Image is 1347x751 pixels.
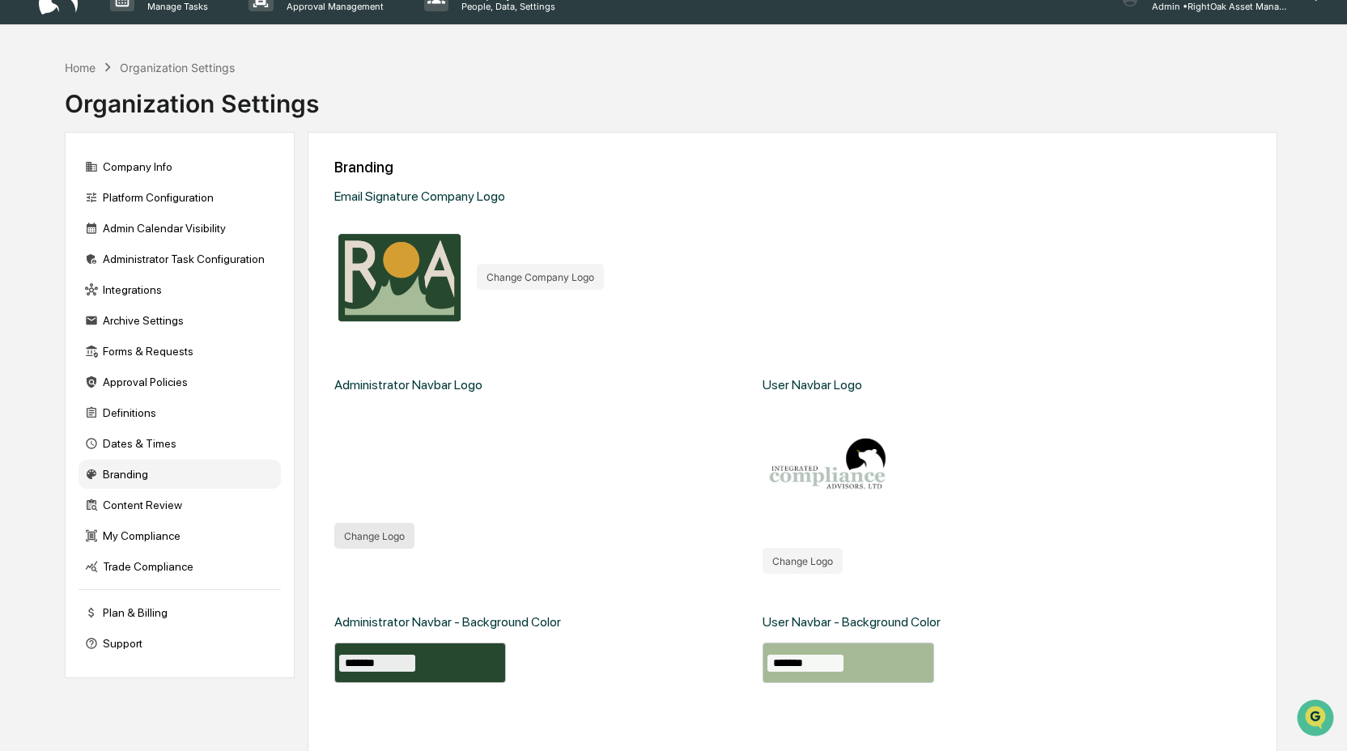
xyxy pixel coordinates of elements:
a: 🔎Data Lookup [10,228,108,257]
iframe: Open customer support [1295,698,1339,741]
p: Admin • RightOak Asset Management, LLC [1139,1,1290,12]
div: Branding [334,159,1251,176]
p: How can we help? [16,34,295,60]
a: Powered byPylon [114,274,196,286]
img: User Logo [763,405,892,535]
div: Admin Calendar Visibility [79,214,281,243]
div: My Compliance [79,521,281,550]
div: Email Signature Company Logo [334,189,746,204]
img: 1746055101610-c473b297-6a78-478c-a979-82029cc54cd1 [16,124,45,153]
button: Change Company Logo [477,264,604,290]
div: Organization Settings [120,61,235,74]
div: Definitions [79,398,281,427]
div: Integrations [79,275,281,304]
div: Home [65,61,96,74]
a: 🖐️Preclearance [10,197,111,227]
img: Adnmin Logo [334,405,464,510]
div: Administrator Task Configuration [79,244,281,274]
p: People, Data, Settings [448,1,563,12]
div: User Navbar Logo [763,377,862,392]
div: Platform Configuration [79,183,281,212]
div: Administrator Navbar Logo [334,377,482,392]
div: Content Review [79,490,281,520]
button: Start new chat [275,129,295,148]
img: Organization Logo [334,230,464,324]
div: Branding [79,460,281,489]
div: Approval Policies [79,367,281,397]
span: Attestations [134,204,201,220]
div: 🖐️ [16,206,29,219]
div: Plan & Billing [79,598,281,627]
p: Manage Tasks [134,1,216,12]
div: User Navbar - Background Color [763,614,941,630]
div: Trade Compliance [79,552,281,581]
div: 🗄️ [117,206,130,219]
div: Dates & Times [79,429,281,458]
span: Data Lookup [32,235,102,251]
div: Start new chat [55,124,266,140]
div: Organization Settings [65,76,319,118]
a: 🗄️Attestations [111,197,207,227]
div: Administrator Navbar - Background Color [334,614,561,630]
span: Pylon [161,274,196,286]
div: We're available if you need us! [55,140,205,153]
span: Preclearance [32,204,104,220]
button: Change Logo [334,523,414,549]
div: Forms & Requests [79,337,281,366]
p: Approval Management [274,1,392,12]
div: Support [79,629,281,658]
button: Change Logo [763,548,843,574]
div: 🔎 [16,236,29,249]
div: Archive Settings [79,306,281,335]
div: Company Info [79,152,281,181]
